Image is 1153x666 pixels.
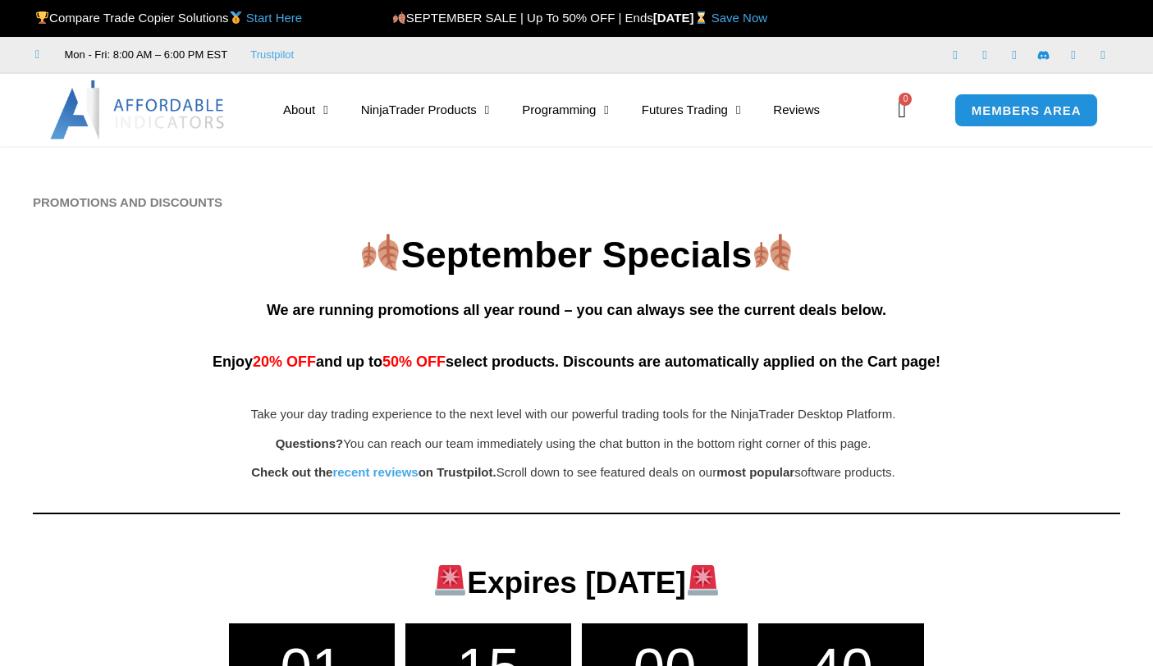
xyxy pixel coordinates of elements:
[57,563,1096,603] h3: Expires [DATE]
[954,94,1099,127] a: MEMBERS AREA
[435,565,465,595] img: 🚨
[250,45,294,65] a: Trustpilot
[899,93,912,106] span: 0
[757,91,836,129] a: Reviews
[625,91,757,129] a: Futures Trading
[754,234,791,271] img: 🍂
[253,354,316,370] span: 20% OFF
[695,11,707,24] img: ⌛
[50,80,226,139] img: LogoAI | Affordable Indicators – NinjaTrader
[33,195,1120,211] h6: PROMOTIONS AND DISCOUNTS
[711,11,767,25] a: Save Now
[213,354,940,370] span: Enjoy and up to select products. Discounts are automatically applied on the Cart page!
[332,465,418,479] a: recent reviews
[267,91,894,129] nav: Menu
[873,86,931,134] a: 0
[506,91,625,129] a: Programming
[251,465,496,479] strong: Check out the on Trustpilot.
[392,11,653,25] span: SEPTEMBER SALE | Up To 50% OFF | Ends
[33,231,1120,280] h2: September Specials
[716,465,794,479] b: most popular
[35,11,302,25] span: Compare Trade Copier Solutions
[653,11,711,25] strong: [DATE]
[267,302,886,318] span: We are running promotions all year round – you can always see the current deals below.
[393,11,405,24] img: 🍂
[267,91,345,129] a: About
[345,91,506,129] a: NinjaTrader Products
[36,11,48,24] img: 🏆
[688,565,718,595] img: 🚨
[382,354,446,370] span: 50% OFF
[246,11,302,25] a: Start Here
[251,407,896,421] span: Take your day trading experience to the next level with our powerful trading tools for the NinjaT...
[61,45,228,65] span: Mon - Fri: 8:00 AM – 6:00 PM EST
[115,461,1032,484] p: Scroll down to see featured deals on our software products.
[115,432,1032,455] p: You can reach our team immediately using the chat button in the bottom right corner of this page.
[230,11,242,24] img: 🥇
[362,234,399,271] img: 🍂
[972,104,1082,116] span: MEMBERS AREA
[276,436,344,450] strong: Questions?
